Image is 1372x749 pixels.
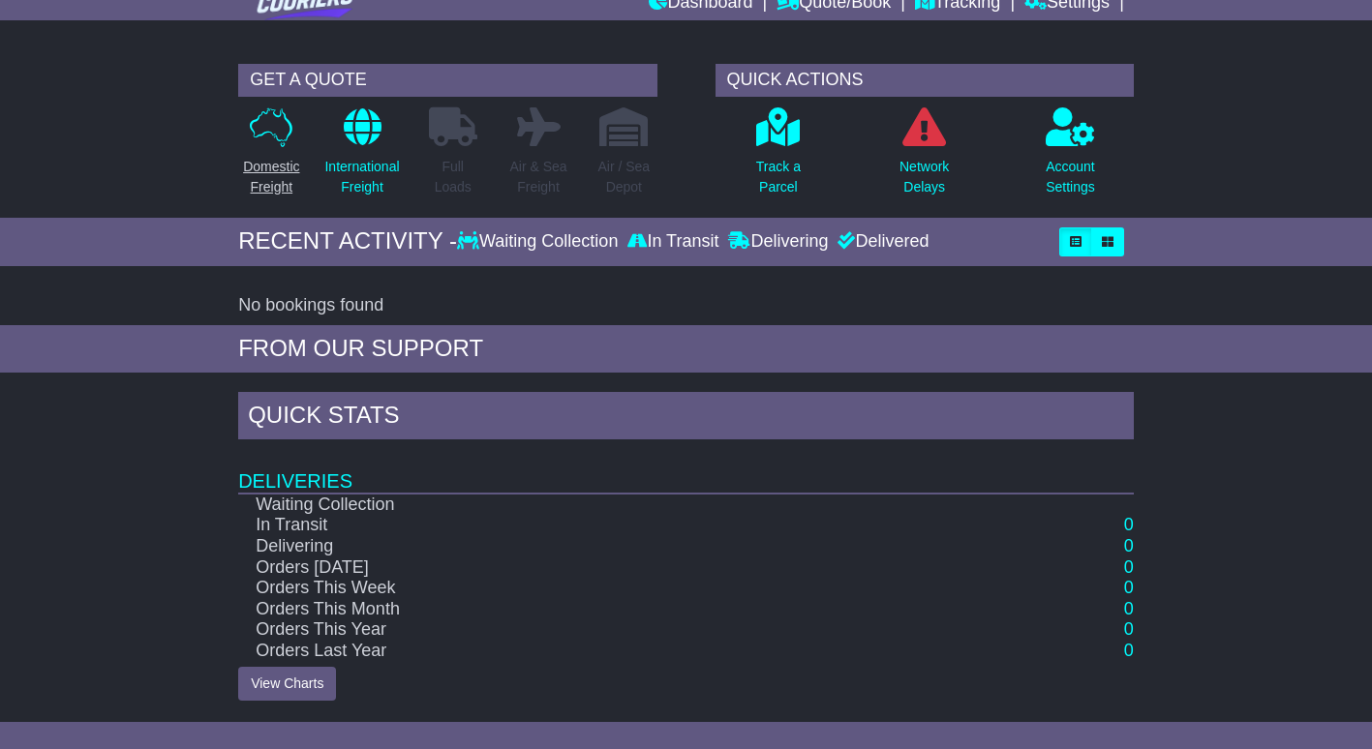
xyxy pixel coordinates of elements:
div: FROM OUR SUPPORT [238,335,1134,363]
td: Orders Last Year [238,641,1005,662]
td: Waiting Collection [238,494,1005,516]
td: In Transit [238,515,1005,536]
div: Quick Stats [238,392,1134,444]
td: Orders This Year [238,619,1005,641]
a: 0 [1124,515,1134,534]
td: Orders This Week [238,578,1005,599]
div: QUICK ACTIONS [716,64,1134,97]
a: 0 [1124,641,1134,660]
a: View Charts [238,667,336,701]
td: Deliveries [238,444,1134,494]
p: Air / Sea Depot [597,157,650,197]
p: International Freight [324,157,399,197]
div: No bookings found [238,295,1134,316]
a: InternationalFreight [323,106,400,208]
a: 0 [1124,557,1134,577]
p: Full Loads [429,157,477,197]
td: Delivering [238,536,1005,557]
a: DomesticFreight [242,106,300,208]
p: Track a Parcel [756,157,801,197]
a: 0 [1124,536,1134,555]
div: In Transit [623,231,723,253]
p: Domestic Freight [243,157,299,197]
a: Track aParcel [755,106,802,208]
p: Air & Sea Freight [509,157,566,197]
p: Account Settings [1046,157,1095,197]
td: Orders [DATE] [238,557,1005,579]
td: Orders This Month [238,599,1005,620]
a: AccountSettings [1045,106,1096,208]
a: NetworkDelays [899,106,950,208]
p: Network Delays [899,157,949,197]
a: 0 [1124,599,1134,618]
div: Delivering [723,231,833,253]
div: RECENT ACTIVITY - [238,227,457,255]
div: Delivered [833,231,929,253]
div: GET A QUOTE [238,64,656,97]
a: 0 [1124,578,1134,597]
a: 0 [1124,619,1134,639]
div: Waiting Collection [457,231,623,253]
